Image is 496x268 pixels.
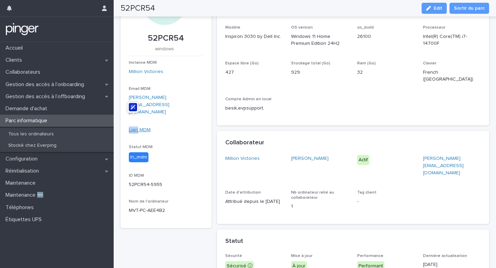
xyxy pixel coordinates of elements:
span: Sécurité [225,254,242,258]
span: Espace libre (Go) [225,61,259,65]
span: os_build [357,25,374,30]
span: Mise à jour [291,254,312,258]
span: Compte Admin en local [225,97,271,101]
p: Maintenance 🆕 [3,192,49,198]
p: windows [129,46,200,52]
p: Étiquettes UPS [3,216,47,223]
p: Demande d'achat [3,105,53,112]
span: Nb ordinateur relié au collaborateur [291,190,334,199]
p: Parc informatique [3,117,53,124]
p: 929 [291,69,349,76]
p: besik,evpsupport, [225,105,283,112]
span: Clavier [423,61,436,65]
p: MVT-PC-AEE4B2 [129,207,203,214]
p: Stocké chez Everping [3,143,62,148]
p: Téléphones [3,204,39,211]
span: Statut MDM [129,145,153,149]
img: mTgBEunGTSyRkCgitkcU [6,22,39,36]
p: 1 [291,203,349,210]
p: 52PCR54 [129,33,203,43]
a: [PERSON_NAME][EMAIL_ADDRESS][DOMAIN_NAME] [423,156,464,175]
p: Accueil [3,45,28,51]
p: Intel(R) Core(TM) i7-14700F [423,33,481,48]
span: ID MDM [129,174,144,178]
button: Sortir du parc [449,3,489,14]
span: Tag client [357,190,376,195]
span: Modèle [225,25,240,30]
button: Edit [422,3,447,14]
p: 427 [225,69,283,76]
p: Clients [3,57,28,63]
p: Tous les ordinateurs [3,131,59,137]
a: [PERSON_NAME] [291,155,329,162]
p: Inspiron 3030 by Dell Inc. [225,33,283,40]
p: - [357,198,415,205]
h2: 52PCR54 [121,3,155,13]
p: Collaborateurs [3,69,46,75]
a: [PERSON_NAME][EMAIL_ADDRESS][DOMAIN_NAME] [129,95,169,114]
a: Million Victories [129,68,163,75]
span: OS version [291,25,313,30]
a: Lien MDM [129,127,151,132]
span: Stockage total (Go) [291,61,330,65]
span: Sortir du parc [454,5,485,12]
p: Gestion des accès à l’offboarding [3,93,91,100]
p: French ([GEOGRAPHIC_DATA]) [423,69,481,83]
p: 26100 [357,33,415,40]
p: Réinitialisation [3,168,44,174]
span: Instance MDM [129,61,157,65]
p: Attribué depuis le [DATE] [225,198,283,205]
a: Million Victories [225,155,260,162]
span: Dernière actualisation [423,254,467,258]
span: Edit [434,6,442,11]
h2: Statut [225,238,243,245]
div: Actif [357,155,369,165]
p: 32 [357,69,415,76]
p: Windows 11 Home Premium Edition 24H2 [291,33,349,48]
span: Date d'attribution [225,190,261,195]
div: in_mdm [129,152,148,162]
span: Email MDM [129,87,151,91]
span: Processeur [423,25,445,30]
h2: Collaborateur [225,139,264,147]
p: 52PCR54-5955 [129,181,203,188]
span: Performance [357,254,383,258]
span: Nom de l'ordinateur [129,199,168,204]
p: Gestion des accès à l’onboarding [3,81,90,88]
p: Configuration [3,156,43,162]
p: Maintenance [3,180,41,186]
span: Ram (Go) [357,61,376,65]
